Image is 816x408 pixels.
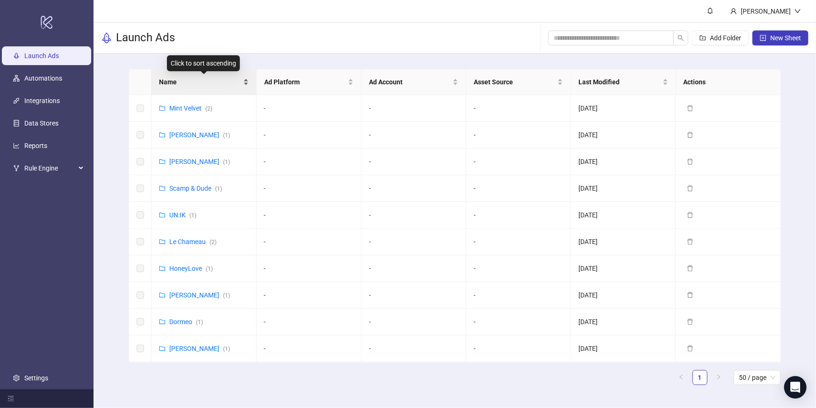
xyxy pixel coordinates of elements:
td: [DATE] [571,309,676,335]
span: ( 1 ) [196,319,203,326]
span: folder [159,132,166,138]
td: - [361,335,466,362]
td: - [257,362,361,389]
th: Last Modified [571,69,676,95]
span: ( 2 ) [205,105,212,112]
button: Add Folder [692,30,749,45]
td: [DATE] [571,335,676,362]
span: user [730,8,737,15]
span: left [679,374,684,380]
td: - [361,255,466,282]
a: Dormeo(1) [169,318,203,326]
a: Mint Velvet(2) [169,104,212,112]
a: 1 [693,371,707,385]
td: - [466,148,571,175]
span: delete [687,345,693,352]
span: folder [159,185,166,192]
td: - [466,229,571,255]
li: Next Page [711,370,726,385]
td: - [361,122,466,148]
span: ( 1 ) [223,346,230,352]
a: UN:IK(1) [169,211,196,219]
span: delete [687,158,693,165]
div: Page Size [734,370,781,385]
td: [DATE] [571,122,676,148]
th: Actions [676,69,781,95]
a: Scamp & Dude(1) [169,185,222,192]
span: Asset Source [474,77,556,87]
button: New Sheet [752,30,809,45]
a: Integrations [24,97,60,104]
a: [PERSON_NAME](1) [169,158,230,165]
td: [DATE] [571,202,676,229]
td: - [466,335,571,362]
td: - [257,122,361,148]
a: Settings [24,374,48,382]
span: folder [159,319,166,325]
h3: Launch Ads [116,30,175,45]
a: [PERSON_NAME](1) [169,291,230,299]
a: HoneyLove(1) [169,265,213,272]
td: - [257,148,361,175]
th: Ad Platform [257,69,361,95]
td: - [361,202,466,229]
div: [PERSON_NAME] [737,6,794,16]
td: - [257,282,361,309]
a: Automations [24,74,62,82]
span: delete [687,105,693,111]
a: Reports [24,142,47,149]
td: - [257,255,361,282]
td: - [361,148,466,175]
span: plus-square [760,35,766,41]
span: delete [687,185,693,192]
span: rocket [101,32,112,44]
span: Name [159,77,241,87]
td: [DATE] [571,175,676,202]
th: Ad Account [361,69,466,95]
td: - [466,175,571,202]
div: Click to sort ascending [167,55,240,71]
span: Last Modified [578,77,660,87]
span: ( 1 ) [189,212,196,219]
td: - [257,202,361,229]
span: ( 1 ) [215,185,222,192]
td: - [257,335,361,362]
span: folder [159,158,166,165]
span: Rule Engine [24,159,76,178]
td: [DATE] [571,95,676,122]
td: [DATE] [571,255,676,282]
td: - [466,95,571,122]
td: - [466,282,571,309]
li: Previous Page [674,370,689,385]
span: delete [687,265,693,272]
td: [DATE] [571,282,676,309]
button: right [711,370,726,385]
span: folder-add [700,35,706,41]
td: - [361,175,466,202]
span: delete [687,238,693,245]
td: - [257,309,361,335]
span: folder [159,265,166,272]
span: ( 1 ) [223,292,230,299]
span: search [678,35,684,41]
span: folder [159,105,166,111]
span: folder [159,238,166,245]
span: down [794,8,801,15]
div: Open Intercom Messenger [784,376,807,399]
span: New Sheet [770,34,801,42]
td: [DATE] [571,362,676,389]
a: Le Chameau(2) [169,238,217,245]
td: - [466,202,571,229]
span: bell [707,7,714,14]
td: [DATE] [571,229,676,255]
td: - [361,362,466,389]
span: Ad Account [369,77,451,87]
span: Ad Platform [264,77,346,87]
th: Name [152,69,256,95]
span: menu-fold [7,395,14,402]
td: - [361,95,466,122]
li: 1 [693,370,708,385]
td: - [257,95,361,122]
td: - [466,122,571,148]
a: [PERSON_NAME](1) [169,131,230,139]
